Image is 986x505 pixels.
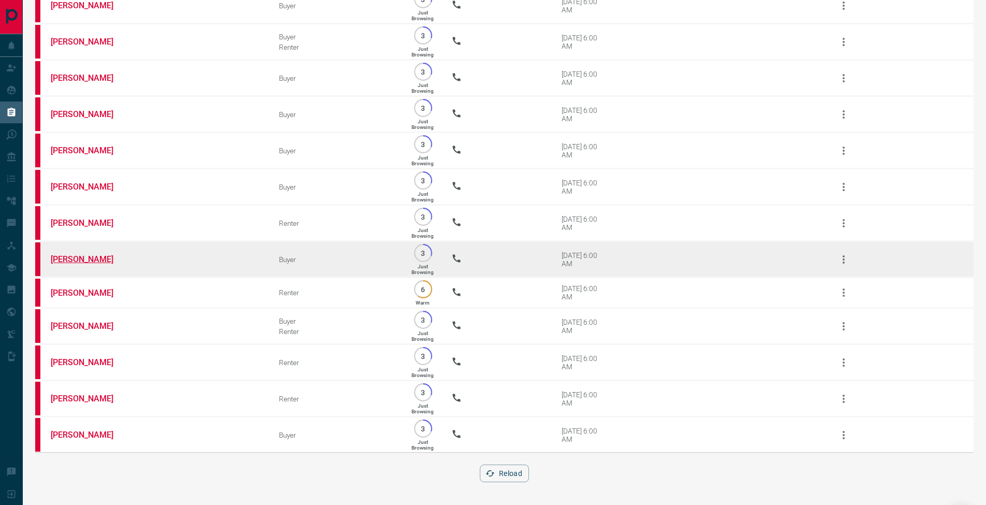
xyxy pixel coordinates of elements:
[35,345,40,379] div: property.ca
[51,73,128,83] a: [PERSON_NAME]
[562,251,606,268] div: [DATE] 6:00 AM
[411,10,434,21] p: Just Browsing
[51,321,128,331] a: [PERSON_NAME]
[562,215,606,232] div: [DATE] 6:00 AM
[51,430,128,440] a: [PERSON_NAME]
[279,431,394,439] div: Buyer
[562,354,606,371] div: [DATE] 6:00 AM
[279,147,394,155] div: Buyer
[562,179,606,195] div: [DATE] 6:00 AM
[51,254,128,264] a: [PERSON_NAME]
[35,309,40,343] div: property.ca
[279,288,394,297] div: Renter
[35,279,40,307] div: property.ca
[419,316,427,324] p: 3
[419,32,427,39] p: 3
[411,82,434,94] p: Just Browsing
[562,106,606,123] div: [DATE] 6:00 AM
[51,357,128,367] a: [PERSON_NAME]
[35,242,40,276] div: property.ca
[279,110,394,119] div: Buyer
[419,285,427,293] p: 6
[279,43,394,51] div: Renter
[562,391,606,407] div: [DATE] 6:00 AM
[35,61,40,95] div: property.ca
[279,255,394,264] div: Buyer
[411,330,434,342] p: Just Browsing
[51,109,128,119] a: [PERSON_NAME]
[35,170,40,204] div: property.ca
[51,394,128,403] a: [PERSON_NAME]
[51,182,128,192] a: [PERSON_NAME]
[35,134,40,167] div: property.ca
[562,427,606,443] div: [DATE] 6:00 AM
[279,74,394,82] div: Buyer
[51,37,128,47] a: [PERSON_NAME]
[562,318,606,335] div: [DATE] 6:00 AM
[419,68,427,76] p: 3
[411,367,434,378] p: Just Browsing
[411,264,434,275] p: Just Browsing
[279,358,394,367] div: Renter
[411,119,434,130] p: Just Browsing
[562,70,606,86] div: [DATE] 6:00 AM
[562,34,606,50] div: [DATE] 6:00 AM
[411,227,434,239] p: Just Browsing
[279,2,394,10] div: Buyer
[419,213,427,221] p: 3
[419,104,427,112] p: 3
[279,395,394,403] div: Renter
[562,284,606,301] div: [DATE] 6:00 AM
[562,142,606,159] div: [DATE] 6:00 AM
[419,388,427,396] p: 3
[51,218,128,228] a: [PERSON_NAME]
[419,249,427,257] p: 3
[279,33,394,41] div: Buyer
[51,288,128,298] a: [PERSON_NAME]
[51,1,128,10] a: [PERSON_NAME]
[51,146,128,155] a: [PERSON_NAME]
[35,25,40,59] div: property.ca
[411,191,434,203] p: Just Browsing
[419,352,427,360] p: 3
[411,155,434,166] p: Just Browsing
[419,177,427,184] p: 3
[35,206,40,240] div: property.ca
[411,46,434,57] p: Just Browsing
[35,418,40,452] div: property.ca
[35,97,40,131] div: property.ca
[411,439,434,451] p: Just Browsing
[279,317,394,325] div: Buyer
[419,425,427,432] p: 3
[279,327,394,336] div: Renter
[411,403,434,414] p: Just Browsing
[279,219,394,227] div: Renter
[480,465,529,482] button: Reload
[279,183,394,191] div: Buyer
[35,382,40,415] div: property.ca
[419,140,427,148] p: 3
[416,300,430,306] p: Warm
